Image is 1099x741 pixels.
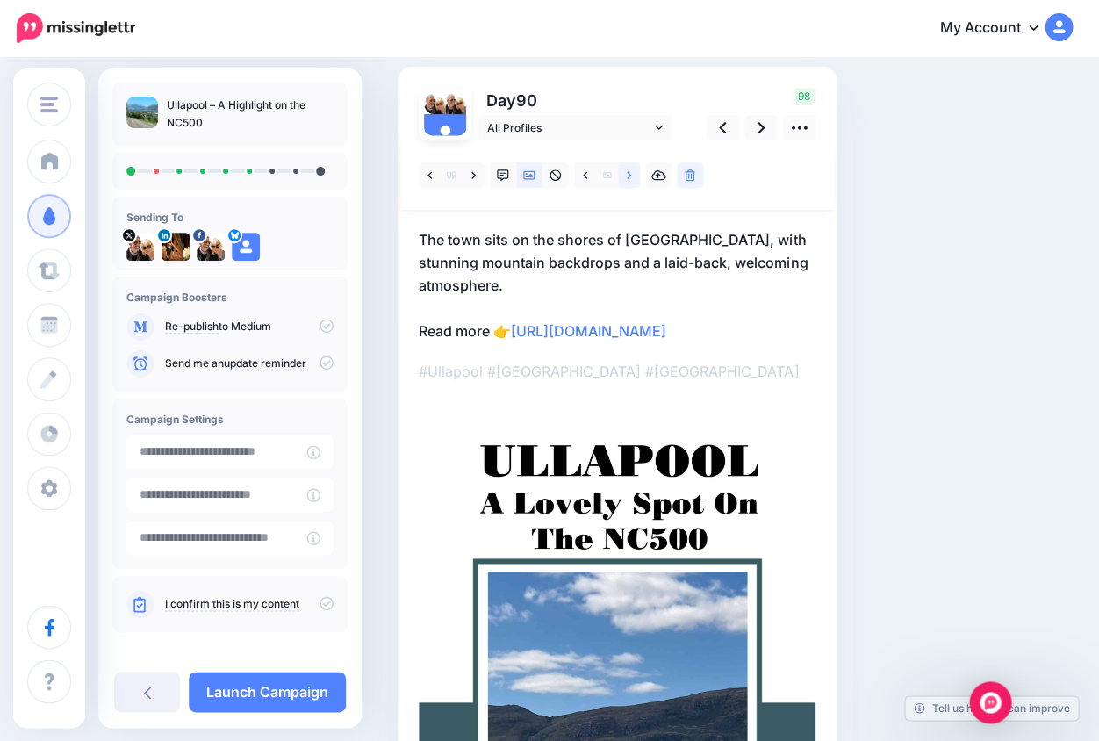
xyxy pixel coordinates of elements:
[905,696,1078,720] a: Tell us how we can improve
[17,13,135,43] img: Missinglettr
[165,320,219,334] a: Re-publish
[419,228,815,342] p: The town sits on the shores of [GEOGRAPHIC_DATA], with stunning mountain backdrops and a laid-bac...
[232,233,260,261] img: user_default_image.png
[445,93,466,114] img: 122702448_187491306275956_411092281563318480_n-bsa33118.jpg
[162,233,190,261] img: 1516766836653-45072.png
[424,114,466,156] img: user_default_image.png
[126,413,334,426] h4: Campaign Settings
[126,291,334,304] h4: Campaign Boosters
[40,97,58,112] img: menu.png
[165,356,334,371] p: Send me an
[197,233,225,261] img: 122702448_187491306275956_411092281563318480_n-bsa33118.jpg
[516,91,537,110] span: 90
[224,356,306,370] a: update reminder
[969,681,1011,723] div: Open Intercom Messenger
[167,97,334,132] p: Ullapool – A Highlight on the NC500
[419,360,815,383] p: #Ullapool #[GEOGRAPHIC_DATA] #[GEOGRAPHIC_DATA]
[126,233,154,261] img: pSa9O0jm-22922.jpg
[126,211,334,224] h4: Sending To
[922,7,1073,50] a: My Account
[478,88,674,113] p: Day
[793,88,815,105] span: 98
[126,97,158,128] img: 30d06560dfb243b24fc6b7312e538877_thumb.jpg
[165,319,334,335] p: to Medium
[511,322,666,340] a: [URL][DOMAIN_NAME]
[487,119,650,137] span: All Profiles
[424,93,445,114] img: pSa9O0jm-22922.jpg
[478,115,672,140] a: All Profiles
[165,597,299,611] a: I confirm this is my content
